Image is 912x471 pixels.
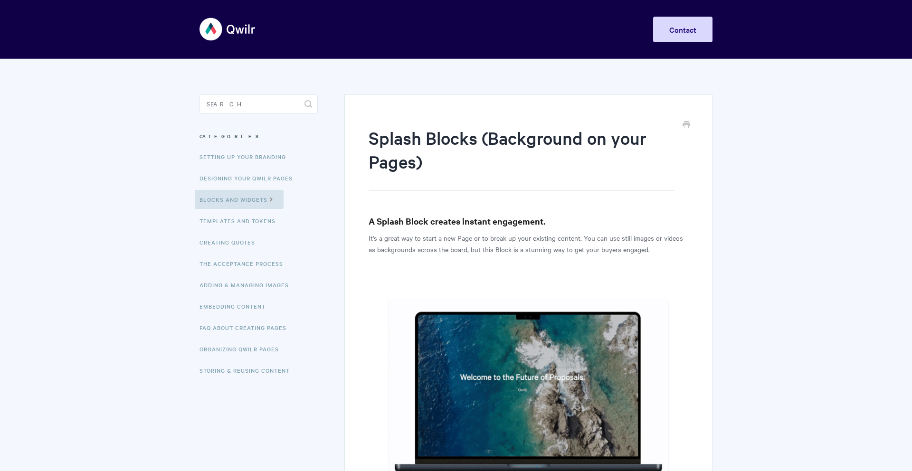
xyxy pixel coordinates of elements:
[369,232,688,255] p: It's a great way to start a new Page or to break up your existing content. You can use still imag...
[199,297,273,316] a: Embedding Content
[199,128,318,145] h3: Categories
[653,17,712,42] a: Contact
[199,254,290,273] a: The Acceptance Process
[199,11,256,47] img: Qwilr Help Center
[199,169,300,188] a: Designing Your Qwilr Pages
[199,361,297,380] a: Storing & Reusing Content
[199,94,318,113] input: Search
[199,318,294,337] a: FAQ About Creating Pages
[199,275,296,294] a: Adding & Managing Images
[369,126,674,191] h1: Splash Blocks (Background on your Pages)
[369,215,545,227] strong: A Splash Block creates instant engagement.
[683,120,690,131] a: Print this Article
[195,190,284,209] a: Blocks and Widgets
[199,339,286,358] a: Organizing Qwilr Pages
[199,233,262,252] a: Creating Quotes
[199,147,293,166] a: Setting up your Branding
[199,211,283,230] a: Templates and Tokens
